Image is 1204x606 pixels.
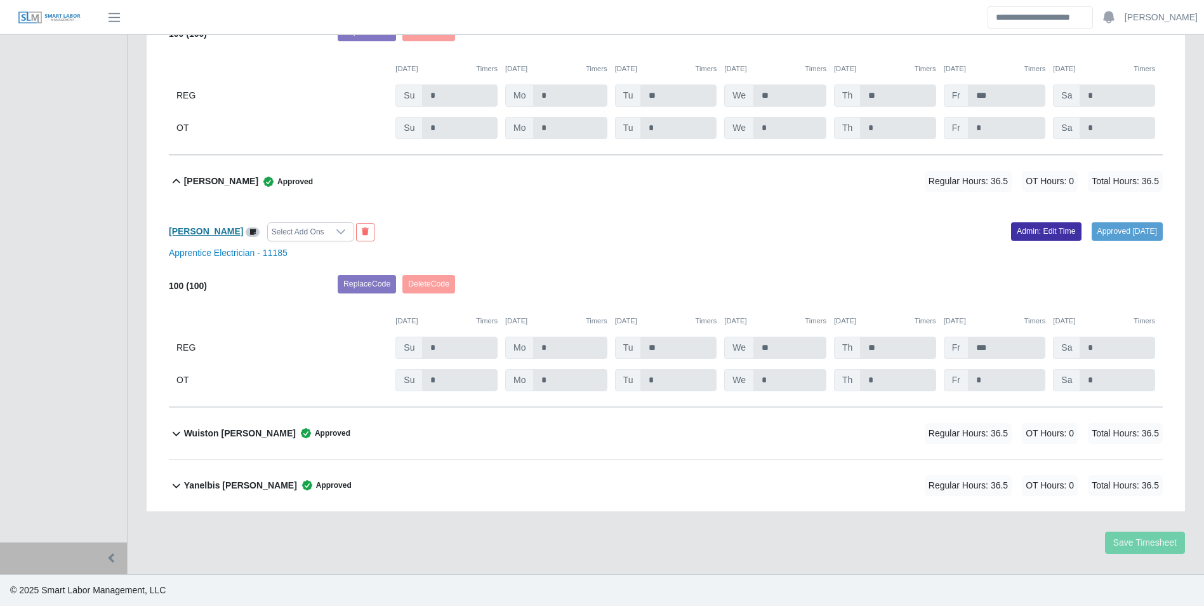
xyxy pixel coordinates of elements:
button: Timers [696,64,717,74]
div: REG [176,84,388,107]
b: Wuiston [PERSON_NAME] [184,427,296,440]
span: Fr [944,369,969,391]
div: [DATE] [724,64,826,74]
span: Su [395,84,423,107]
span: Su [395,117,423,139]
span: Mo [505,337,534,359]
div: [DATE] [395,316,498,327]
span: Approved [297,479,352,492]
span: OT Hours: 0 [1022,171,1078,192]
img: SLM Logo [18,11,81,25]
button: Timers [1134,64,1155,74]
button: ReplaceCode [338,275,396,293]
button: Timers [805,64,826,74]
span: Mo [505,84,534,107]
div: REG [176,337,388,359]
b: 100 (100) [169,281,207,291]
span: Tu [615,117,642,139]
div: [DATE] [615,316,717,327]
a: View/Edit Notes [246,226,260,236]
span: Approved [258,175,313,188]
span: Mo [505,369,534,391]
div: OT [176,117,388,139]
span: Fr [944,117,969,139]
span: Sa [1053,369,1080,391]
span: Mo [505,117,534,139]
div: Select Add Ons [268,223,328,241]
a: [PERSON_NAME] [1125,11,1198,24]
button: Timers [1134,316,1155,327]
div: [DATE] [1053,64,1155,74]
span: Total Hours: 36.5 [1088,475,1163,496]
span: Total Hours: 36.5 [1088,423,1163,444]
span: Sa [1053,117,1080,139]
button: Timers [476,64,498,74]
button: Wuiston [PERSON_NAME] Approved Regular Hours: 36.5 OT Hours: 0 Total Hours: 36.5 [169,408,1163,459]
button: Timers [1024,316,1046,327]
div: [DATE] [505,64,607,74]
span: © 2025 Smart Labor Management, LLC [10,585,166,595]
a: [PERSON_NAME] [169,226,243,236]
span: Tu [615,369,642,391]
button: Timers [586,64,607,74]
div: [DATE] [944,316,1046,327]
span: Tu [615,337,642,359]
div: [DATE] [944,64,1046,74]
button: Timers [1024,64,1046,74]
span: Regular Hours: 36.5 [925,475,1012,496]
span: Regular Hours: 36.5 [925,423,1012,444]
div: [DATE] [834,316,936,327]
button: Yanelbis [PERSON_NAME] Approved Regular Hours: 36.5 OT Hours: 0 Total Hours: 36.5 [169,460,1163,511]
span: Total Hours: 36.5 [1088,171,1163,192]
a: Approved [DATE] [1092,222,1163,240]
span: We [724,84,754,107]
a: Apprentice Electrician - 11185 [169,248,288,258]
button: Timers [696,316,717,327]
button: DeleteCode [402,275,455,293]
span: Th [834,337,861,359]
span: OT Hours: 0 [1022,423,1078,444]
button: End Worker & Remove from the Timesheet [356,223,374,241]
button: Timers [805,316,826,327]
input: Search [988,6,1093,29]
span: Fr [944,337,969,359]
span: Sa [1053,84,1080,107]
span: Th [834,84,861,107]
span: Su [395,337,423,359]
span: Tu [615,84,642,107]
span: Regular Hours: 36.5 [925,171,1012,192]
span: Sa [1053,337,1080,359]
span: Th [834,369,861,391]
button: Timers [915,316,936,327]
div: [DATE] [834,64,936,74]
div: [DATE] [395,64,498,74]
span: We [724,117,754,139]
b: Yanelbis [PERSON_NAME] [184,479,297,492]
button: Timers [476,316,498,327]
div: [DATE] [615,64,717,74]
span: Approved [296,427,350,440]
button: Timers [586,316,607,327]
div: [DATE] [1053,316,1155,327]
button: [PERSON_NAME] Approved Regular Hours: 36.5 OT Hours: 0 Total Hours: 36.5 [169,156,1163,207]
span: OT Hours: 0 [1022,475,1078,496]
span: Th [834,117,861,139]
div: OT [176,369,388,391]
span: Su [395,369,423,391]
button: Timers [915,64,936,74]
span: We [724,337,754,359]
button: Save Timesheet [1105,532,1185,554]
a: Admin: Edit Time [1011,222,1082,240]
span: We [724,369,754,391]
b: [PERSON_NAME] [184,175,258,188]
span: Fr [944,84,969,107]
div: [DATE] [505,316,607,327]
div: [DATE] [724,316,826,327]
